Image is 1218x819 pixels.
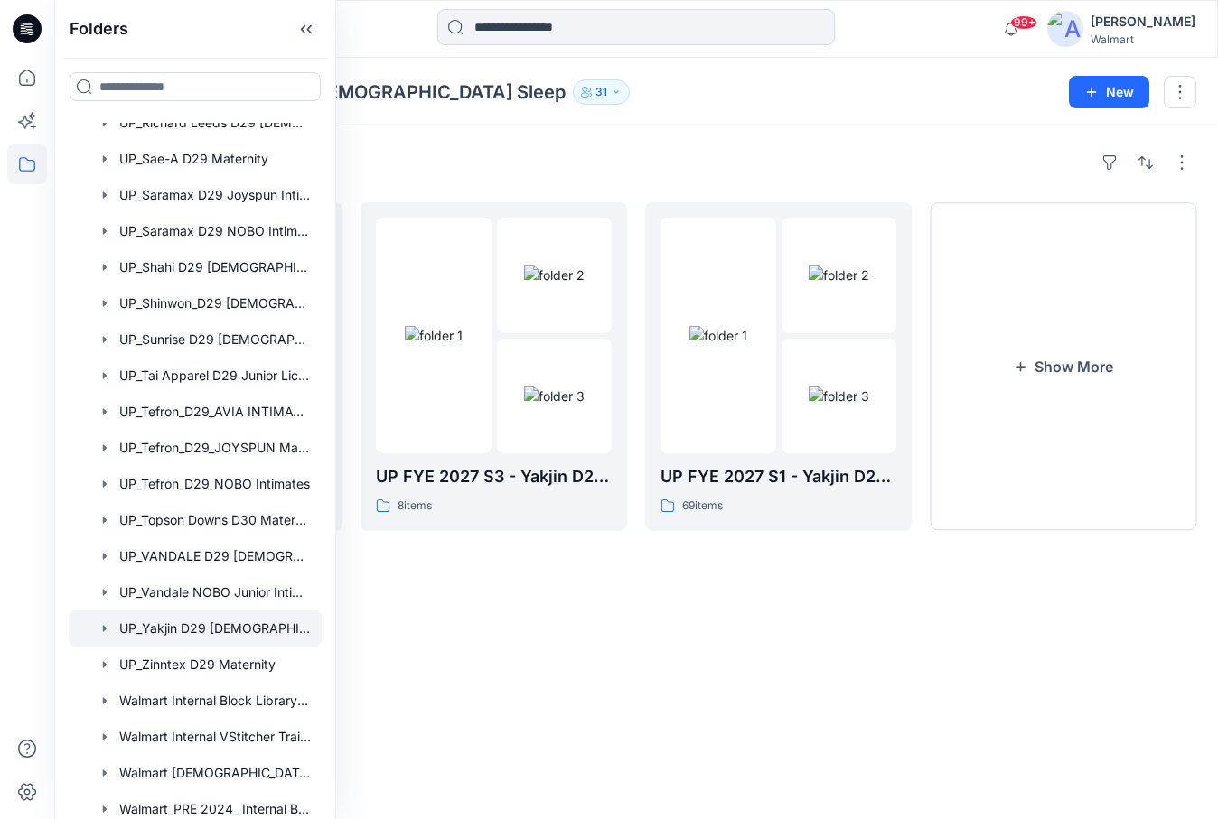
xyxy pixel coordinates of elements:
[1091,33,1195,46] div: Walmart
[398,497,432,516] p: 8 items
[595,82,607,102] p: 31
[361,202,627,531] a: folder 1folder 2folder 3UP FYE 2027 S3 - Yakjin D29 JOYSPUN [DEMOGRAPHIC_DATA] Sleepwear8items
[809,265,869,284] img: folder 2
[180,79,566,105] p: UP_Yakjin D29 [DEMOGRAPHIC_DATA] Sleep
[524,386,585,405] img: folder 3
[376,464,612,489] p: UP FYE 2027 S3 - Yakjin D29 JOYSPUN [DEMOGRAPHIC_DATA] Sleepwear
[930,202,1196,531] button: Show More
[689,326,747,345] img: folder 1
[1047,11,1083,47] img: avatar
[1091,11,1195,33] div: [PERSON_NAME]
[661,464,896,489] p: UP FYE 2027 S1 - Yakjin D29 [DEMOGRAPHIC_DATA] Sleepwear
[1010,15,1037,30] span: 99+
[524,265,585,284] img: folder 2
[1069,76,1149,108] button: New
[405,326,463,345] img: folder 1
[573,79,630,105] button: 31
[809,386,869,405] img: folder 3
[645,202,912,531] a: folder 1folder 2folder 3UP FYE 2027 S1 - Yakjin D29 [DEMOGRAPHIC_DATA] Sleepwear69items
[682,497,723,516] p: 69 items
